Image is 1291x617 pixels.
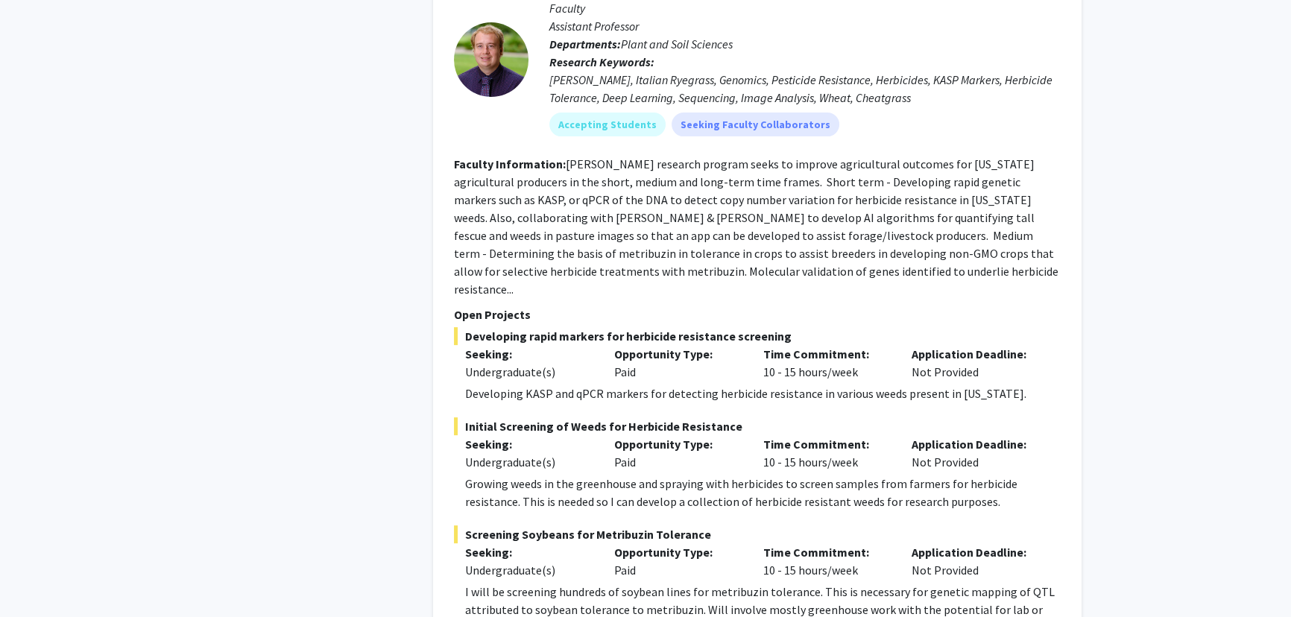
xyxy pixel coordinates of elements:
[912,345,1038,363] p: Application Deadline:
[763,435,890,453] p: Time Commitment:
[465,435,592,453] p: Seeking:
[763,543,890,561] p: Time Commitment:
[603,543,752,579] div: Paid
[912,543,1038,561] p: Application Deadline:
[454,525,1061,543] span: Screening Soybeans for Metribuzin Tolerance
[465,453,592,471] div: Undergraduate(s)
[454,417,1061,435] span: Initial Screening of Weeds for Herbicide Resistance
[752,435,901,471] div: 10 - 15 hours/week
[621,37,733,51] span: Plant and Soil Sciences
[454,156,566,171] b: Faculty Information:
[465,345,592,363] p: Seeking:
[752,345,901,381] div: 10 - 15 hours/week
[465,363,592,381] div: Undergraduate(s)
[454,306,1061,323] p: Open Projects
[465,543,592,561] p: Seeking:
[603,345,752,381] div: Paid
[465,561,592,579] div: Undergraduate(s)
[454,327,1061,345] span: Developing rapid markers for herbicide resistance screening
[549,71,1061,107] div: [PERSON_NAME], Italian Ryegrass, Genomics, Pesticide Resistance, Herbicides, KASP Markers, Herbic...
[549,113,666,136] mat-chip: Accepting Students
[912,435,1038,453] p: Application Deadline:
[454,156,1058,297] fg-read-more: [PERSON_NAME] research program seeks to improve agricultural outcomes for [US_STATE] agricultural...
[603,435,752,471] div: Paid
[614,435,741,453] p: Opportunity Type:
[900,435,1049,471] div: Not Provided
[763,345,890,363] p: Time Commitment:
[549,17,1061,35] p: Assistant Professor
[752,543,901,579] div: 10 - 15 hours/week
[549,37,621,51] b: Departments:
[614,543,741,561] p: Opportunity Type:
[614,345,741,363] p: Opportunity Type:
[465,475,1061,510] p: Growing weeds in the greenhouse and spraying with herbicides to screen samples from farmers for h...
[672,113,839,136] mat-chip: Seeking Faculty Collaborators
[900,345,1049,381] div: Not Provided
[465,385,1061,402] p: Developing KASP and qPCR markers for detecting herbicide resistance in various weeds present in [...
[11,550,63,606] iframe: Chat
[900,543,1049,579] div: Not Provided
[549,54,654,69] b: Research Keywords:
